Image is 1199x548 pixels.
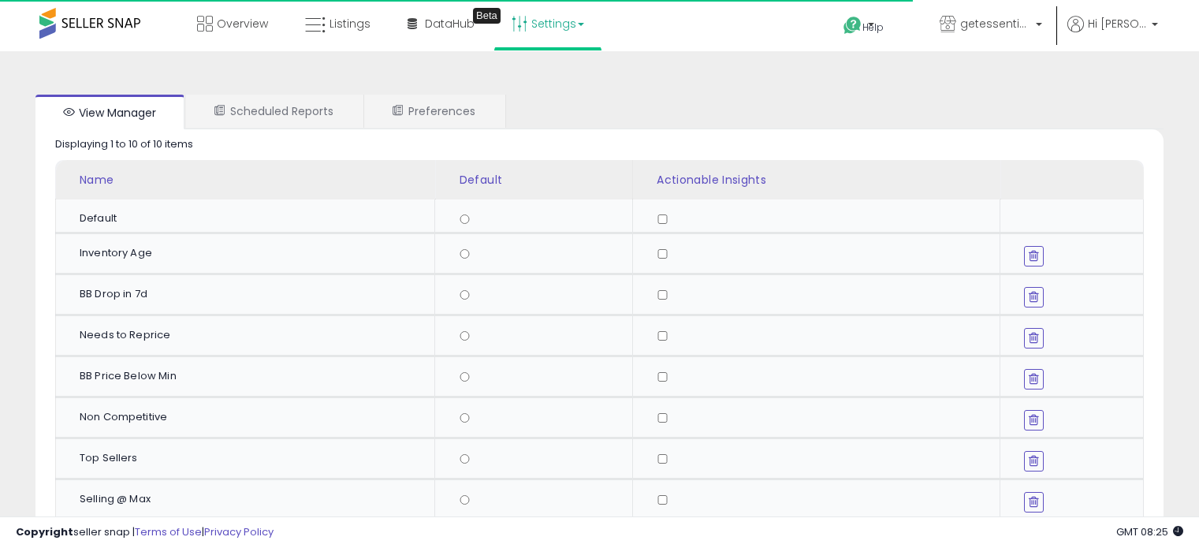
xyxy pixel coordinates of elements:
a: Terms of Use [135,524,202,539]
div: seller snap | | [16,525,274,540]
div: Needs to Reprice [80,328,423,342]
a: Preferences [364,95,504,128]
div: Top Sellers [80,451,423,465]
i: Get Help [843,16,862,35]
span: 2025-10-8 08:25 GMT [1116,524,1183,539]
a: Help [831,4,914,51]
div: Inventory Age [80,246,423,260]
i: Scheduled Reports [214,105,225,116]
div: Non Competitive [80,410,423,424]
div: Tooltip anchor [473,8,501,24]
i: User Preferences [393,105,404,116]
div: Default [459,172,626,188]
span: DataHub [425,16,475,32]
div: Selling @ Max [80,492,423,506]
span: Help [862,21,884,34]
div: Name [80,172,429,188]
span: Overview [217,16,268,32]
a: Hi [PERSON_NAME] [1067,16,1158,51]
span: getessentialshub [960,16,1031,32]
a: Scheduled Reports [186,95,362,128]
div: BB Price Below Min [80,369,423,383]
strong: Copyright [16,524,73,539]
span: Listings [330,16,370,32]
a: Privacy Policy [204,524,274,539]
div: BB Drop in 7d [80,287,423,301]
a: View Manager [35,95,184,129]
div: Displaying 1 to 10 of 10 items [55,137,193,152]
span: Hi [PERSON_NAME] [1088,16,1147,32]
div: Actionable Insights [657,172,993,188]
div: Default [80,211,423,226]
i: View Manager [63,106,74,117]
